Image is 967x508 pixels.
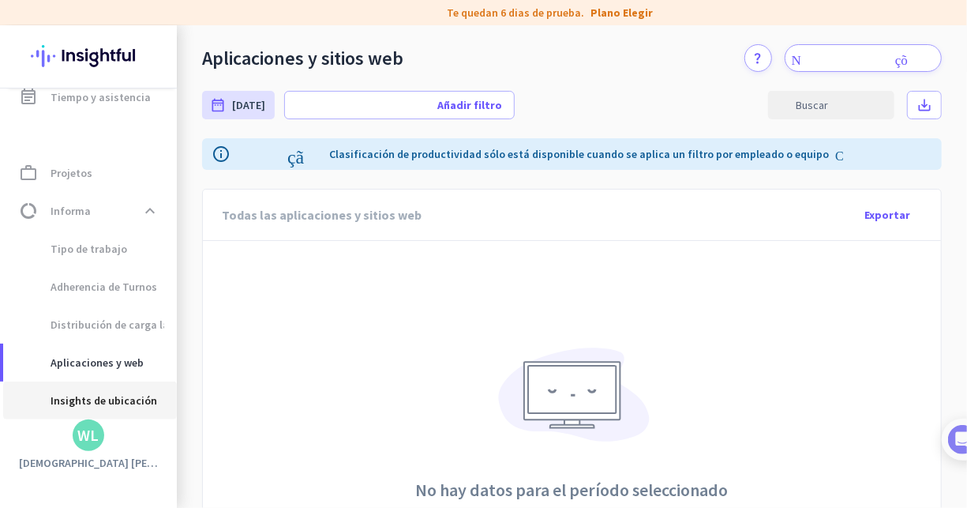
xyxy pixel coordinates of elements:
[3,382,177,420] a: Insights de ubicación
[590,5,653,21] a: Plano Elegir
[78,427,99,443] div: WL
[182,437,213,448] span: Ajuda
[314,5,440,21] i: etiqueta
[835,145,932,164] i: Cancelar
[232,97,265,113] span: [DATE]
[751,51,765,65] i: question_mark
[292,97,434,113] i: adicionar
[447,5,584,21] font: Te quedan 6 dias de prueba.
[492,337,653,462] img: nothing-to-review.svg
[51,201,91,220] span: Informa
[3,344,177,382] a: Aplicaciones y web
[277,6,305,35] div: Fechar
[210,97,226,113] i: date_range
[79,397,158,461] button: Mensagens
[19,201,38,220] i: data_usage
[3,116,177,154] a: armazenamento
[853,201,922,229] button: Exportar
[3,230,177,268] a: Tipo de trabajo
[237,397,316,461] button: Tarefas
[19,88,38,107] i: event_note
[87,437,149,448] span: Mensagens
[136,197,164,225] button: expand_less
[16,268,157,306] span: Adherencia de Turnos
[16,306,195,344] span: Distribución de carga laboral
[60,184,85,209] img: Imagem de perfil de Tamara
[202,47,403,70] div: Aplicaciones y sitios web
[16,230,127,268] span: Tipo de trabajo
[785,44,942,72] button: Notificações
[51,88,151,107] span: Tiempo y asistencia
[19,126,265,145] i: armazenamento
[22,118,294,175] div: Você está a apenas alguns passos de concluir a configuração essencial do aplicativo
[776,98,890,112] i: procurar
[16,382,157,420] span: Insights de ubicación
[3,192,177,230] a: data_usageInformaexpand_less
[284,91,515,119] button: adicionarAñadir filtro
[127,7,192,34] h1: Tarefas
[186,227,300,243] p: Cerca de 10 minutos
[416,481,729,499] h2: No hay datos para el período seleccionado
[222,190,422,240] div: Todas las aplicaciones y sitios web
[29,288,287,314] div: 1Adicionar funcionários
[19,164,38,183] i: work_outline
[3,306,177,344] a: Distribución de carga laboral
[31,25,146,87] img: Logotipo perspicaz
[437,97,502,113] span: Añadir filtro
[744,44,772,72] a: question_mark
[16,227,64,243] p: 4 passos
[16,344,144,382] span: Aplicaciones y web
[51,164,92,183] span: Projetos
[3,154,177,192] a: work_outlineProjetos
[212,145,323,164] i: informação
[92,190,256,203] font: [PERSON_NAME] da Insightful
[26,437,53,448] span: Casa
[22,61,294,118] div: 🎊 Bem-vindo ao Insightful! 🎊
[907,91,942,119] button: save_alt
[792,51,935,65] i: Notificações
[3,268,177,306] a: Adherencia de Turnos
[768,91,894,119] input: Buscar
[61,320,275,403] div: É hora de adicionar seus funcionários! Isso é crucial, pois o Insightful começará a coletar seus ...
[864,207,910,223] span: Exportar
[329,147,829,161] font: Clasificación de productividad sólo está disponible cuando se aplica un filtro por empleado o equipo
[158,397,237,461] button: Ajuda
[3,78,177,116] a: event_noteTiempo y asistencia
[916,97,932,113] i: save_alt
[61,294,268,310] div: Adicionar funcionários
[253,437,298,448] span: Tarefas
